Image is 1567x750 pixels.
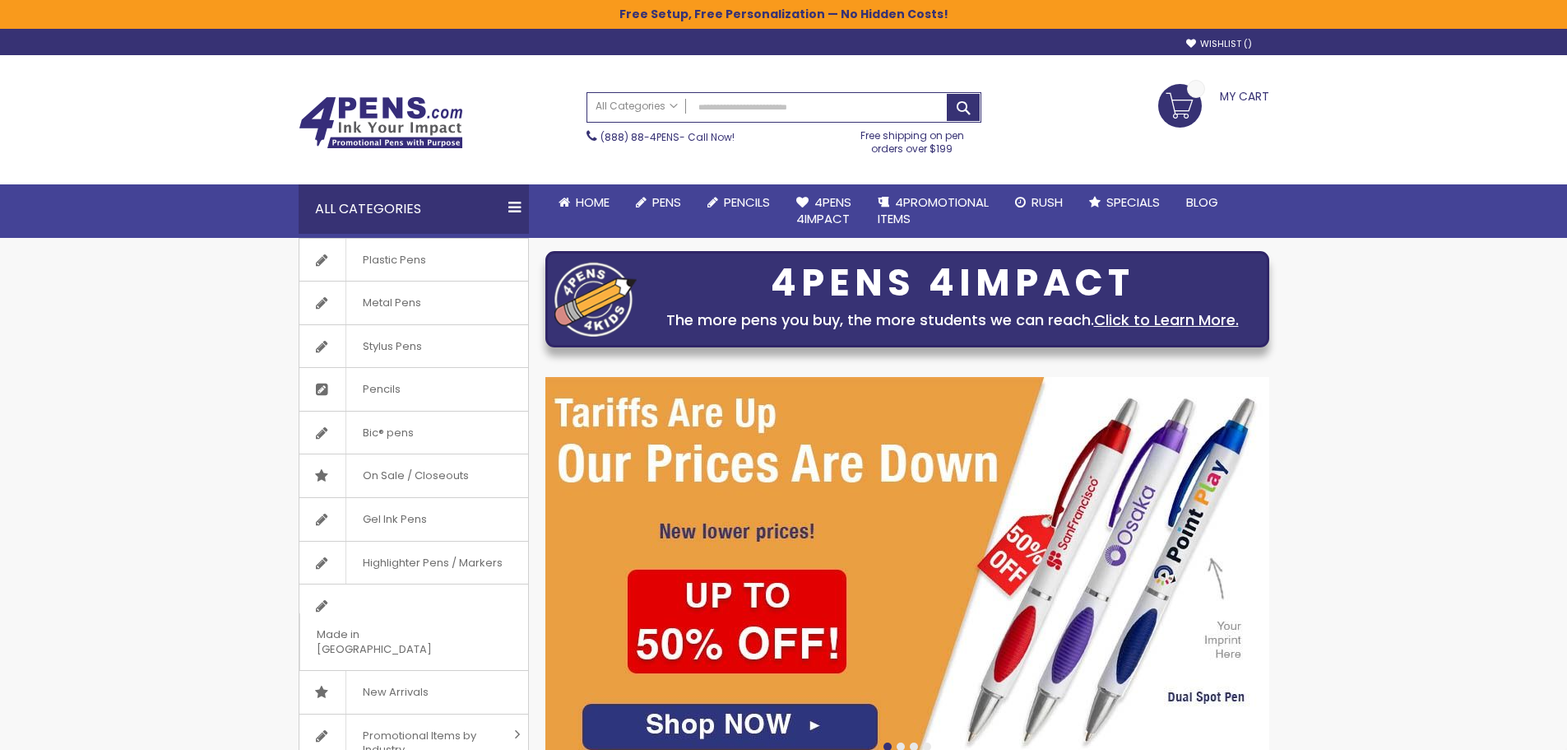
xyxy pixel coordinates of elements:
span: Specials [1106,193,1160,211]
a: On Sale / Closeouts [299,454,528,497]
span: Blog [1186,193,1218,211]
img: 4Pens Custom Pens and Promotional Products [299,96,463,149]
span: Pencils [345,368,417,411]
span: Metal Pens [345,282,438,324]
span: 4Pens 4impact [796,193,851,227]
span: Highlighter Pens / Markers [345,542,519,585]
div: 4PENS 4IMPACT [645,266,1260,300]
a: Metal Pens [299,282,528,324]
a: 4Pens4impact [783,184,865,238]
span: Bic® pens [345,412,430,454]
span: New Arrivals [345,671,445,714]
a: Blog [1173,184,1231,221]
span: Home [576,193,610,211]
span: On Sale / Closeouts [345,454,485,497]
a: Rush [1002,184,1076,221]
span: Plastic Pens [345,239,443,282]
a: (888) 88-4PENS [600,130,679,144]
span: Made in [GEOGRAPHIC_DATA] [299,613,487,670]
a: 4PROMOTIONALITEMS [865,184,1002,238]
span: All Categories [596,100,678,113]
img: four_pen_logo.png [554,262,637,337]
a: All Categories [587,93,686,120]
span: Pencils [724,193,770,211]
a: Made in [GEOGRAPHIC_DATA] [299,585,528,670]
a: Stylus Pens [299,325,528,368]
span: Rush [1032,193,1063,211]
a: Bic® pens [299,412,528,454]
div: All Categories [299,184,529,234]
a: Plastic Pens [299,239,528,282]
span: Gel Ink Pens [345,498,443,541]
div: The more pens you buy, the more students we can reach. [645,309,1260,332]
a: Wishlist [1186,38,1252,50]
a: Home [545,184,623,221]
div: Free shipping on pen orders over $199 [843,123,981,156]
a: Pencils [299,368,528,411]
span: Pens [652,193,681,211]
a: Click to Learn More. [1094,310,1239,330]
span: - Call Now! [600,130,735,144]
a: New Arrivals [299,671,528,714]
a: Specials [1076,184,1173,221]
a: Pencils [694,184,783,221]
a: Pens [623,184,694,221]
a: Highlighter Pens / Markers [299,542,528,585]
a: Gel Ink Pens [299,498,528,541]
span: 4PROMOTIONAL ITEMS [878,193,989,227]
span: Stylus Pens [345,325,438,368]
